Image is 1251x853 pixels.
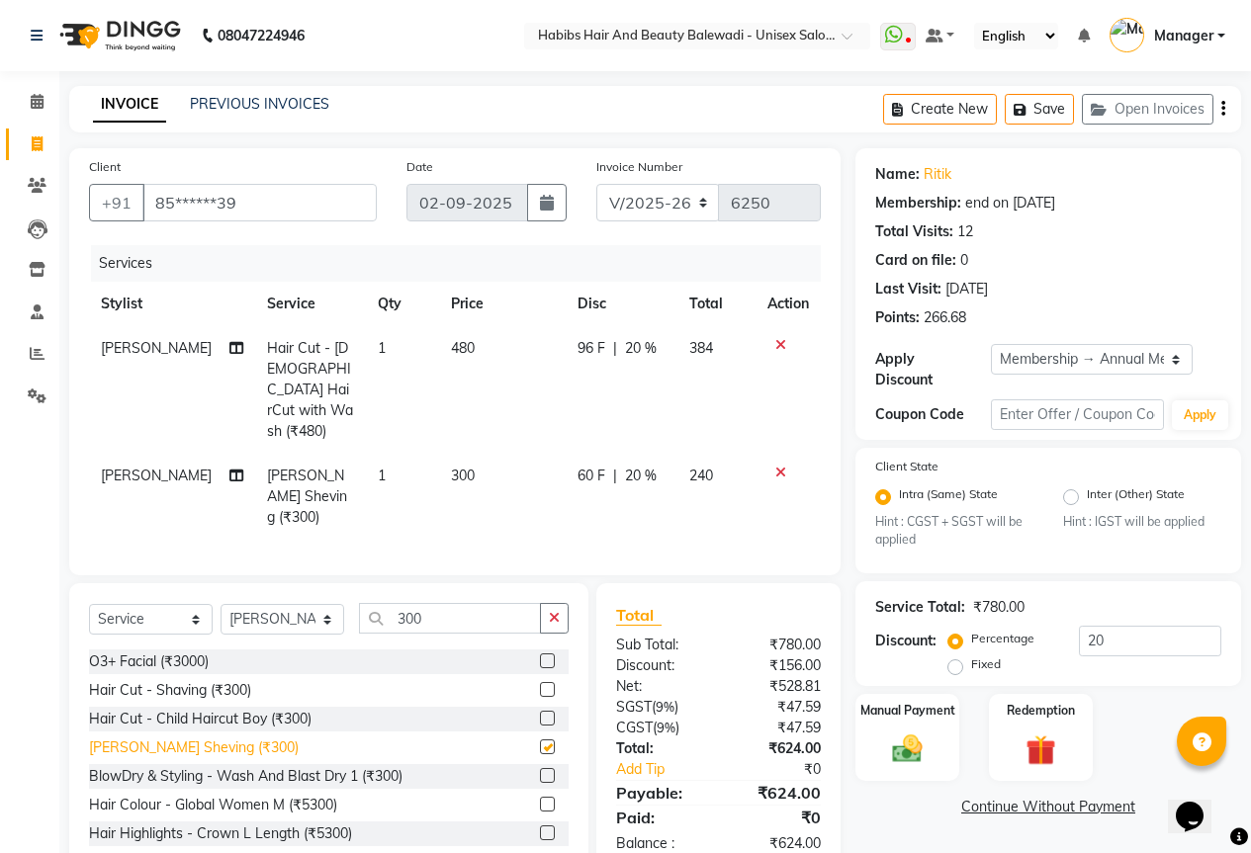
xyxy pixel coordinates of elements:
[89,680,251,701] div: Hair Cut - Shaving (₹300)
[601,676,719,697] div: Net:
[190,95,329,113] a: PREVIOUS INVOICES
[101,467,212,484] span: [PERSON_NAME]
[883,94,997,125] button: Create New
[875,164,920,185] div: Name:
[689,339,713,357] span: 384
[718,738,836,759] div: ₹624.00
[566,282,677,326] th: Disc
[875,404,991,425] div: Coupon Code
[860,702,955,720] label: Manual Payment
[91,245,836,282] div: Services
[677,282,756,326] th: Total
[601,806,719,829] div: Paid:
[1005,94,1074,125] button: Save
[366,282,439,326] th: Qty
[718,676,836,697] div: ₹528.81
[965,193,1055,213] div: end on [DATE]
[89,282,255,326] th: Stylist
[971,630,1034,647] label: Percentage
[899,485,998,509] label: Intra (Same) State
[1087,485,1185,509] label: Inter (Other) State
[601,655,719,676] div: Discount:
[718,806,836,829] div: ₹0
[689,467,713,484] span: 240
[718,635,836,655] div: ₹780.00
[101,339,212,357] span: [PERSON_NAME]
[601,759,738,780] a: Add Tip
[718,655,836,676] div: ₹156.00
[616,698,652,716] span: SGST
[451,339,475,357] span: 480
[616,719,653,736] span: CGST
[142,184,377,221] input: Search by Name/Mobile/Email/Code
[875,631,937,651] div: Discount:
[50,8,186,63] img: logo
[924,164,951,185] a: Ritik
[625,338,657,359] span: 20 %
[601,781,719,805] div: Payable:
[255,282,366,326] th: Service
[89,651,209,672] div: O3+ Facial (₹3000)
[89,766,402,787] div: BlowDry & Styling - Wash And Blast Dry 1 (₹300)
[359,603,541,634] input: Search or Scan
[957,221,973,242] div: 12
[439,282,567,326] th: Price
[657,720,675,735] span: 9%
[718,718,836,738] div: ₹47.59
[718,697,836,718] div: ₹47.59
[718,781,836,805] div: ₹624.00
[883,731,932,766] img: _cash.svg
[89,823,352,844] div: Hair Highlights - Crown L Length (₹5300)
[875,458,938,475] label: Client State
[613,466,617,486] span: |
[991,399,1164,430] input: Enter Offer / Coupon Code
[89,795,337,815] div: Hair Colour - Global Women M (₹5300)
[875,250,956,271] div: Card on file:
[625,466,657,486] span: 20 %
[596,158,682,176] label: Invoice Number
[378,339,386,357] span: 1
[656,699,674,715] span: 9%
[601,635,719,655] div: Sub Total:
[613,338,617,359] span: |
[578,338,605,359] span: 96 F
[875,349,991,390] div: Apply Discount
[859,797,1237,817] a: Continue Without Payment
[378,467,386,484] span: 1
[924,307,966,328] div: 266.68
[1168,774,1231,833] iframe: chat widget
[89,184,144,221] button: +91
[875,279,941,299] div: Last Visit:
[971,655,1001,673] label: Fixed
[601,697,719,718] div: ( )
[1172,400,1228,430] button: Apply
[93,87,166,123] a: INVOICE
[267,467,347,526] span: [PERSON_NAME] Sheving (₹300)
[406,158,433,176] label: Date
[875,307,920,328] div: Points:
[1017,731,1065,768] img: _gift.svg
[738,759,836,780] div: ₹0
[1154,26,1213,46] span: Manager
[451,467,475,484] span: 300
[1082,94,1213,125] button: Open Invoices
[601,718,719,738] div: ( )
[616,605,662,626] span: Total
[875,193,961,213] div: Membership:
[267,339,353,440] span: Hair Cut - [DEMOGRAPHIC_DATA] HairCut with Wash (₹480)
[89,709,312,729] div: Hair Cut - Child Haircut Boy (₹300)
[1063,513,1221,531] small: Hint : IGST will be applied
[960,250,968,271] div: 0
[89,737,299,758] div: [PERSON_NAME] Sheving (₹300)
[875,221,953,242] div: Total Visits:
[973,597,1025,618] div: ₹780.00
[218,8,305,63] b: 08047224946
[601,738,719,759] div: Total:
[1110,18,1144,52] img: Manager
[1007,702,1075,720] label: Redemption
[945,279,988,299] div: [DATE]
[578,466,605,486] span: 60 F
[756,282,821,326] th: Action
[875,513,1033,550] small: Hint : CGST + SGST will be applied
[875,597,965,618] div: Service Total:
